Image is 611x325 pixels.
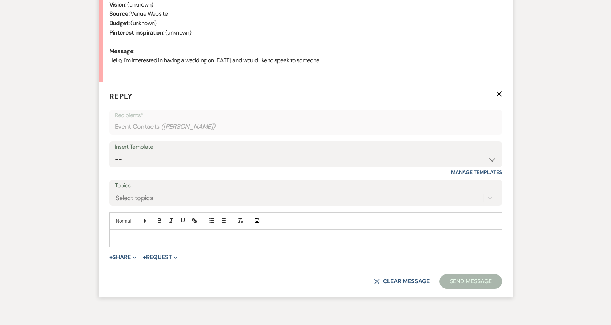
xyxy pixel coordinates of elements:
[116,193,153,203] div: Select topics
[109,29,164,36] b: Pinterest inspiration
[109,10,129,17] b: Source
[109,91,133,101] span: Reply
[161,122,216,132] span: ( [PERSON_NAME] )
[109,254,113,260] span: +
[109,254,137,260] button: Share
[115,111,497,120] p: Recipients*
[109,19,129,27] b: Budget
[109,47,134,55] b: Message
[109,1,125,8] b: Vision
[143,254,177,260] button: Request
[115,142,497,152] div: Insert Template
[439,274,502,289] button: Send Message
[143,254,146,260] span: +
[115,120,497,134] div: Event Contacts
[374,278,429,284] button: Clear message
[115,181,497,191] label: Topics
[451,169,502,175] a: Manage Templates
